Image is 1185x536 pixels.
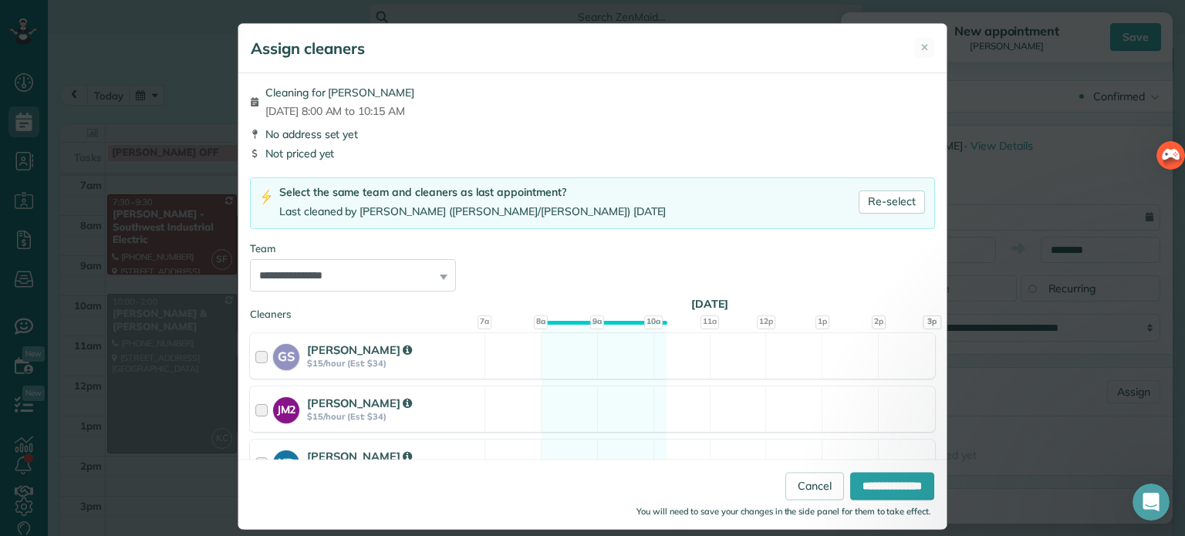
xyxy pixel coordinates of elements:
[307,358,480,369] strong: $15/hour (Est: $34)
[1133,484,1170,521] iframe: Intercom live chat
[250,307,935,312] div: Cleaners
[265,85,414,100] span: Cleaning for [PERSON_NAME]
[785,473,844,501] a: Cancel
[307,396,412,410] strong: [PERSON_NAME]
[251,38,365,59] h5: Assign cleaners
[250,146,935,161] div: Not priced yet
[265,103,414,119] span: [DATE] 8:00 AM to 10:15 AM
[920,40,929,55] span: ✕
[279,184,666,201] div: Select the same team and cleaners as last appointment?
[250,241,935,256] div: Team
[273,344,299,366] strong: GS
[250,126,935,142] div: No address set yet
[307,449,412,464] strong: [PERSON_NAME]
[260,189,273,205] img: lightning-bolt-icon-94e5364df696ac2de96d3a42b8a9ff6ba979493684c50e6bbbcda72601fa0d29.png
[273,450,299,472] strong: KD
[307,342,412,357] strong: [PERSON_NAME]
[279,204,666,220] div: Last cleaned by [PERSON_NAME] ([PERSON_NAME]/[PERSON_NAME]) [DATE]
[307,411,480,422] strong: $15/hour (Est: $34)
[859,190,925,214] a: Re-select
[636,507,931,517] small: You will need to save your changes in the side panel for them to take effect.
[273,397,299,418] strong: JM2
